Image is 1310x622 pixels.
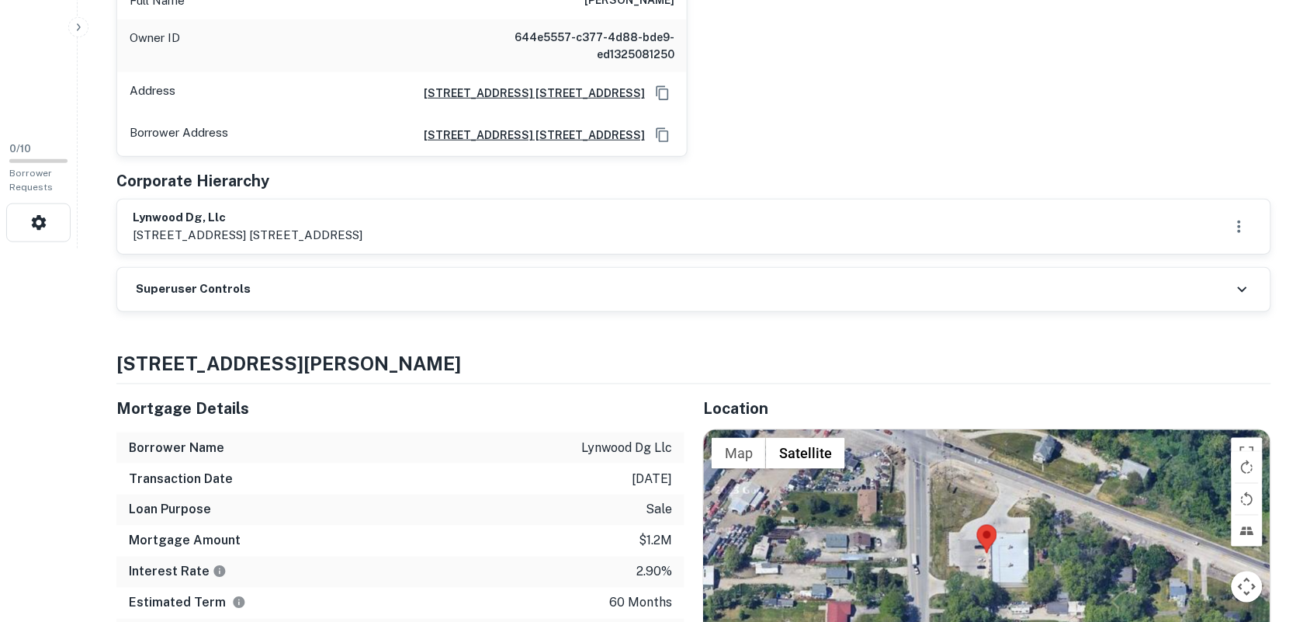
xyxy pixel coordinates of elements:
svg: The interest rates displayed on the website are for informational purposes only and may be report... [213,565,227,579]
iframe: Chat Widget [1232,498,1310,572]
p: $1.2m [639,532,672,551]
span: 0 / 10 [9,143,31,155]
p: Owner ID [130,29,180,63]
p: lynwood dg llc [581,439,672,457]
button: Show street map [712,438,766,469]
h6: Superuser Controls [136,280,251,298]
h6: Borrower Name [129,439,224,457]
svg: Term is based on a standard schedule for this type of loan. [232,596,246,610]
p: Borrower Address [130,123,228,147]
button: Map camera controls [1232,572,1263,603]
button: Copy Address [651,123,674,147]
p: Address [130,82,175,105]
h5: Mortgage Details [116,397,684,420]
a: [STREET_ADDRESS] [STREET_ADDRESS] [411,127,645,144]
h5: Corporate Hierarchy [116,169,269,193]
button: Copy Address [651,82,674,105]
h6: lynwood dg, llc [133,209,362,227]
h6: Interest Rate [129,563,227,582]
p: 60 months [609,594,672,613]
h6: Loan Purpose [129,501,211,519]
h5: Location [703,397,1271,420]
h6: Mortgage Amount [129,532,241,551]
p: [STREET_ADDRESS] [STREET_ADDRESS] [133,226,362,245]
p: [DATE] [632,470,672,488]
p: sale [646,501,672,519]
h4: [STREET_ADDRESS][PERSON_NAME] [116,349,1271,377]
button: Tilt map [1232,516,1263,547]
p: 2.90% [636,563,672,582]
button: Rotate map counterclockwise [1232,484,1263,515]
h6: Transaction Date [129,470,233,488]
h6: 644e5557-c377-4d88-bde9-ed1325081250 [488,29,674,63]
h6: Estimated Term [129,594,246,613]
button: Show satellite imagery [766,438,845,469]
button: Toggle fullscreen view [1232,438,1263,469]
span: Borrower Requests [9,168,53,193]
a: [STREET_ADDRESS] [STREET_ADDRESS] [411,85,645,102]
button: Rotate map clockwise [1232,452,1263,483]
